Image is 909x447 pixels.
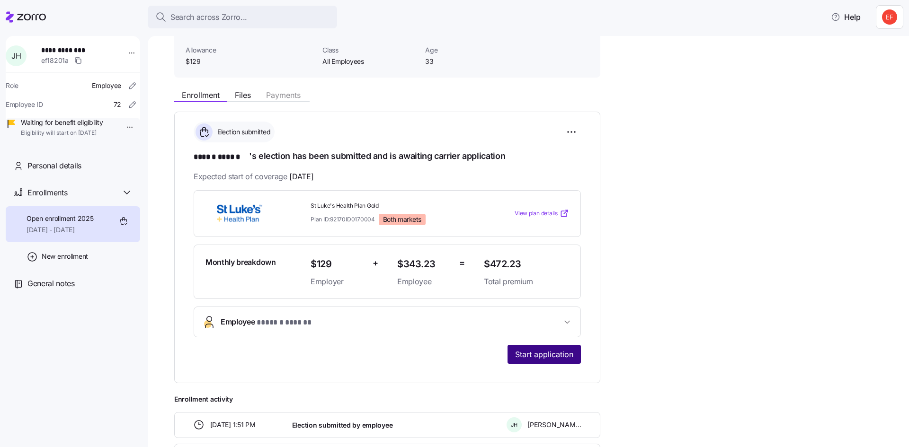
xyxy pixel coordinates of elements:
img: St. Luke's Health Plan [205,202,274,224]
span: 72 [114,100,121,109]
span: $472.23 [484,256,569,272]
span: Both markets [383,215,421,224]
span: Personal details [27,160,81,172]
a: View plan details [515,209,569,218]
span: Payments [266,91,301,99]
span: 33 [425,57,520,66]
span: Expected start of coverage [194,171,313,183]
span: All Employees [322,57,418,66]
span: Start application [515,349,573,360]
button: Start application [508,345,581,364]
span: Class [322,45,418,55]
span: = [459,256,465,270]
span: Employee [221,316,316,329]
span: Enrollment activity [174,394,600,404]
span: Employee [397,276,452,288]
span: New enrollment [42,252,88,261]
button: Search across Zorro... [148,6,337,28]
span: Total premium [484,276,569,288]
span: Enrollments [27,187,67,199]
span: Election submitted [214,127,270,137]
span: J H [11,52,21,60]
h1: 's election has been submitted and is awaiting carrier application [194,150,581,163]
span: [DATE] 1:51 PM [210,420,256,429]
span: St Luke's Health Plan Gold [311,202,476,210]
span: Role [6,81,18,90]
span: $129 [186,57,315,66]
span: Age [425,45,520,55]
span: Waiting for benefit eligibility [21,118,103,127]
span: Employer [311,276,365,288]
span: + [373,256,378,270]
span: Employee [92,81,121,90]
span: Help [831,11,861,23]
img: b1fdba9072a1ccf32cfe294fbc063f4f [882,9,897,25]
button: Help [823,8,868,26]
span: Eligibility will start on [DATE] [21,129,103,137]
span: Files [235,91,251,99]
span: Employee ID [6,100,43,109]
span: $129 [311,256,365,272]
span: $343.23 [397,256,452,272]
span: Search across Zorro... [170,11,247,23]
span: [PERSON_NAME] [527,420,581,429]
span: Enrollment [182,91,220,99]
span: Monthly breakdown [205,256,276,268]
span: [DATE] - [DATE] [27,225,93,235]
span: Allowance [186,45,315,55]
span: Plan ID: 92170ID0170004 [311,215,375,223]
span: [DATE] [289,171,313,183]
span: View plan details [515,209,558,218]
span: Election submitted by employee [292,421,393,430]
span: Open enrollment 2025 [27,214,93,223]
span: J H [511,422,517,428]
span: ef18201a [41,56,69,65]
span: General notes [27,278,75,289]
